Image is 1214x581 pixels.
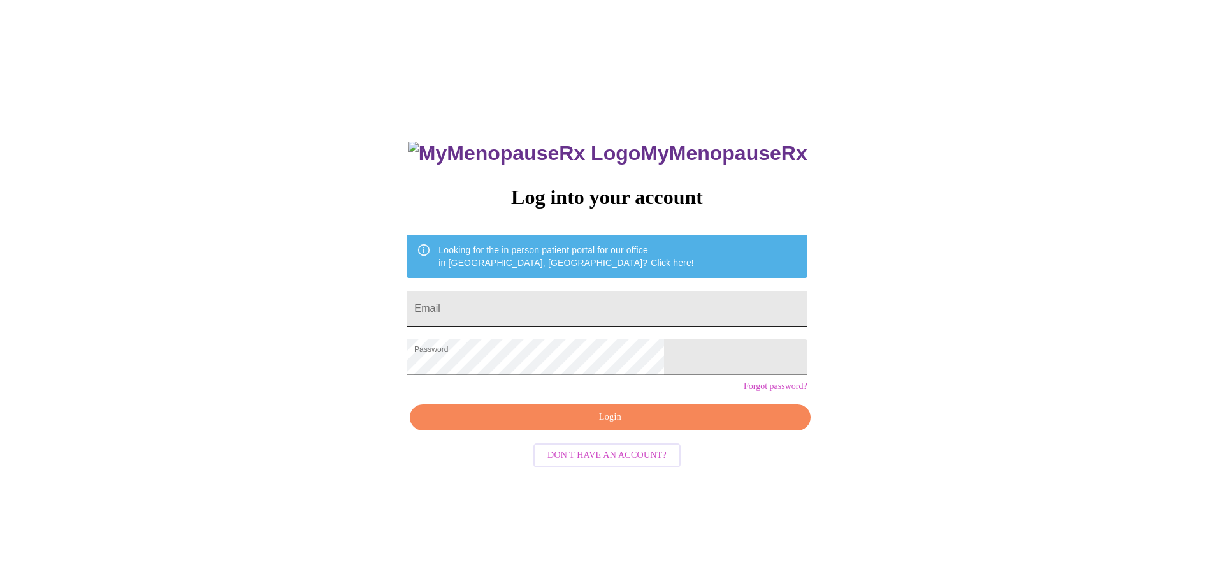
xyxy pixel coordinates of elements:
div: Looking for the in person patient portal for our office in [GEOGRAPHIC_DATA], [GEOGRAPHIC_DATA]? [438,239,694,274]
h3: Log into your account [407,186,807,209]
a: Click here! [651,258,694,268]
h3: MyMenopauseRx [408,142,807,165]
img: MyMenopauseRx Logo [408,142,640,165]
a: Forgot password? [744,381,807,392]
button: Don't have an account? [533,443,681,468]
a: Don't have an account? [530,449,684,460]
button: Login [410,404,810,430]
span: Don't have an account? [547,448,667,464]
span: Login [424,409,795,425]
